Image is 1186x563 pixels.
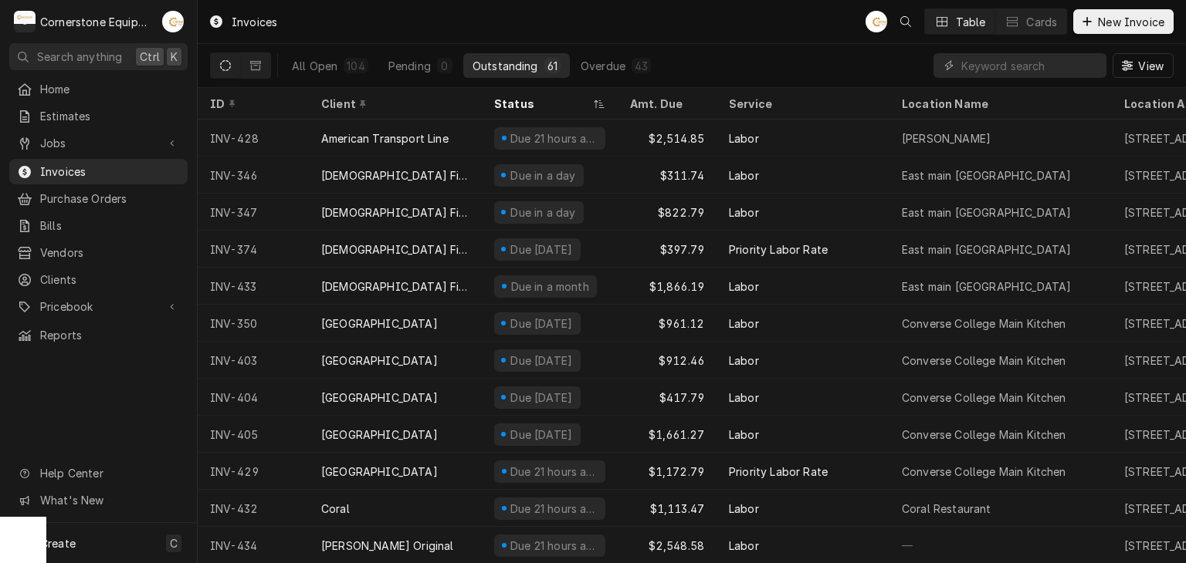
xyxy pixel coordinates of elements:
[729,315,759,332] div: Labor
[618,490,717,527] div: $1,113.47
[473,58,538,74] div: Outstanding
[729,352,759,369] div: Labor
[210,96,293,112] div: ID
[509,426,574,443] div: Due [DATE]
[509,167,578,184] div: Due in a day
[729,278,759,295] div: Labor
[140,49,160,65] span: Ctrl
[388,58,431,74] div: Pending
[321,241,469,258] div: [DEMOGRAPHIC_DATA] Fil A
[9,186,188,211] a: Purchase Orders
[547,58,557,74] div: 61
[618,120,717,157] div: $2,514.85
[618,231,717,268] div: $397.79
[40,135,157,151] span: Jobs
[9,240,188,265] a: Vendors
[321,96,466,112] div: Client
[618,379,717,416] div: $417.79
[902,167,1071,184] div: East main [GEOGRAPHIC_DATA]
[729,464,828,480] div: Priority Labor Rate
[198,157,309,194] div: INV-346
[961,53,1099,78] input: Keyword search
[14,11,36,32] div: C
[9,76,188,102] a: Home
[321,389,438,406] div: [GEOGRAPHIC_DATA]
[1026,14,1057,30] div: Cards
[1073,9,1174,34] button: New Invoice
[198,268,309,305] div: INV-433
[198,490,309,527] div: INV-432
[509,389,574,406] div: Due [DATE]
[866,11,887,32] div: AB
[494,96,590,112] div: Status
[618,416,717,453] div: $1,661.27
[321,352,438,369] div: [GEOGRAPHIC_DATA]
[37,49,122,65] span: Search anything
[198,231,309,268] div: INV-374
[618,157,717,194] div: $311.74
[40,244,180,261] span: Vendors
[618,305,717,342] div: $961.12
[729,204,759,221] div: Labor
[321,204,469,221] div: [DEMOGRAPHIC_DATA] Fil A
[321,426,438,443] div: [GEOGRAPHIC_DATA]
[40,298,157,315] span: Pricebook
[40,108,180,124] span: Estimates
[9,460,188,486] a: Go to Help Center
[1113,53,1174,78] button: View
[618,342,717,379] div: $912.46
[509,315,574,332] div: Due [DATE]
[40,190,180,207] span: Purchase Orders
[581,58,625,74] div: Overdue
[729,96,874,112] div: Service
[902,130,991,147] div: [PERSON_NAME]
[198,305,309,342] div: INV-350
[509,352,574,369] div: Due [DATE]
[347,58,364,74] div: 104
[9,103,188,129] a: Estimates
[509,130,599,147] div: Due 21 hours ago
[9,159,188,184] a: Invoices
[40,81,180,97] span: Home
[902,278,1071,295] div: East main [GEOGRAPHIC_DATA]
[40,537,76,550] span: Create
[729,389,759,406] div: Labor
[902,204,1071,221] div: East main [GEOGRAPHIC_DATA]
[902,389,1066,406] div: Converse College Main Kitchen
[198,379,309,416] div: INV-404
[40,271,180,288] span: Clients
[40,465,178,481] span: Help Center
[292,58,337,74] div: All Open
[198,342,309,379] div: INV-403
[198,120,309,157] div: INV-428
[902,426,1066,443] div: Converse College Main Kitchen
[40,164,180,180] span: Invoices
[40,14,154,30] div: Cornerstone Equipment Repair, LLC
[902,464,1066,480] div: Converse College Main Kitchen
[509,278,591,295] div: Due in a month
[40,492,178,508] span: What's New
[635,58,648,74] div: 43
[729,130,759,147] div: Labor
[14,11,36,32] div: Cornerstone Equipment Repair, LLC's Avatar
[9,267,188,292] a: Clients
[509,464,599,480] div: Due 21 hours ago
[321,501,350,517] div: Coral
[162,11,184,32] div: Andrew Buigues's Avatar
[729,501,759,517] div: Labor
[902,96,1096,112] div: Location Name
[1095,14,1167,30] span: New Invoice
[170,535,178,551] span: C
[198,416,309,453] div: INV-405
[509,538,599,554] div: Due 21 hours ago
[9,294,188,319] a: Go to Pricebook
[321,464,438,480] div: [GEOGRAPHIC_DATA]
[618,194,717,231] div: $822.79
[902,352,1066,369] div: Converse College Main Kitchen
[509,501,599,517] div: Due 21 hours ago
[40,217,180,234] span: Bills
[9,130,188,156] a: Go to Jobs
[729,426,759,443] div: Labor
[618,453,717,490] div: $1,172.79
[321,315,438,332] div: [GEOGRAPHIC_DATA]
